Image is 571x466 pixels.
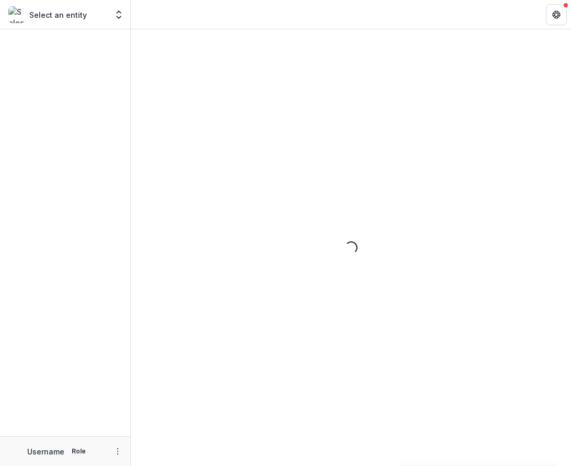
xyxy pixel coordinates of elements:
button: More [111,445,124,458]
p: Role [69,447,89,456]
img: Select an entity [8,6,25,23]
button: Get Help [546,4,567,25]
p: Select an entity [29,9,87,20]
button: Open entity switcher [111,4,126,25]
p: Username [27,446,64,457]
